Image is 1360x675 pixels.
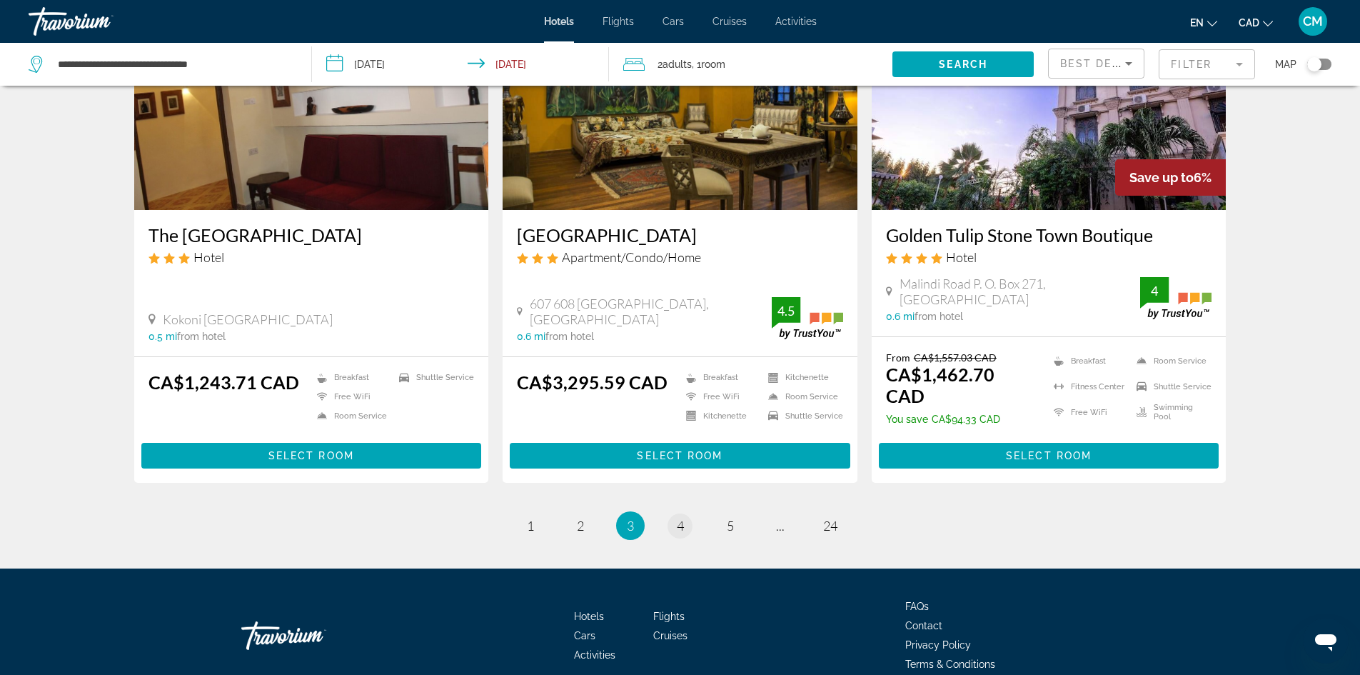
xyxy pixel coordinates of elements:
span: Malindi Road P. O. Box 271, [GEOGRAPHIC_DATA] [900,276,1141,307]
span: ... [776,518,785,534]
button: Select Room [510,443,850,469]
a: Cruises [712,16,747,27]
a: Privacy Policy [905,639,971,651]
span: 0.5 mi [148,331,177,342]
span: From [886,351,910,364]
span: Hotel [193,249,224,265]
span: Terms & Conditions [905,659,995,670]
li: Breakfast [1047,351,1129,370]
a: Flights [603,16,634,27]
li: Shuttle Service [761,410,843,422]
li: Fitness Center [1047,377,1129,396]
span: Adults [663,59,692,70]
a: Activities [775,16,817,27]
span: Cars [574,630,595,641]
span: 607 608 [GEOGRAPHIC_DATA], [GEOGRAPHIC_DATA] [530,296,772,327]
a: FAQs [905,601,929,612]
span: 1 [527,518,534,534]
li: Room Service [310,410,392,422]
span: 0.6 mi [517,331,545,342]
a: Travorium [29,3,171,40]
button: User Menu [1294,6,1331,36]
h3: The [GEOGRAPHIC_DATA] [148,224,475,246]
span: Best Deals [1060,58,1134,69]
span: Search [939,59,987,70]
div: 3 star Hotel [148,249,475,265]
a: Golden Tulip Stone Town Boutique [886,224,1212,246]
span: from hotel [177,331,226,342]
span: Apartment/Condo/Home [562,249,701,265]
span: Select Room [268,450,354,461]
span: Room [701,59,725,70]
li: Breakfast [679,371,761,384]
span: from hotel [545,331,594,342]
span: en [1190,17,1204,29]
button: Change currency [1239,12,1273,33]
button: Select Room [141,443,482,469]
li: Breakfast [310,371,392,384]
div: 3 star Apartment [517,249,843,265]
a: Contact [905,620,942,631]
span: 2 [577,518,584,534]
ins: CA$1,462.70 CAD [886,364,994,406]
button: Check-in date: Jun 22, 2026 Check-out date: Jul 6, 2026 [312,43,610,86]
a: Hotels [544,16,574,27]
a: Select Room [141,446,482,462]
span: 5 [727,518,734,534]
span: Map [1275,54,1296,74]
li: Swimming Pool [1129,403,1212,421]
img: trustyou-badge.svg [1140,277,1212,319]
span: CAD [1239,17,1259,29]
span: 0.6 mi [886,311,915,322]
ins: CA$3,295.59 CAD [517,371,668,393]
span: Save up to [1129,170,1194,185]
li: Room Service [761,391,843,403]
button: Change language [1190,12,1217,33]
div: 6% [1115,159,1226,196]
li: Free WiFi [1047,403,1129,421]
span: Hotel [946,249,977,265]
mat-select: Sort by [1060,55,1132,72]
span: , 1 [692,54,725,74]
a: Flights [653,611,685,622]
div: 4 star Hotel [886,249,1212,265]
div: 4 [1140,282,1169,299]
button: Select Room [879,443,1219,469]
span: 2 [658,54,692,74]
button: Filter [1159,49,1255,80]
iframe: Button to launch messaging window [1303,618,1349,664]
span: You save [886,414,928,425]
li: Room Service [1129,351,1212,370]
button: Toggle map [1296,58,1331,71]
a: Cars [663,16,684,27]
a: Select Room [510,446,850,462]
span: 3 [627,518,634,534]
a: Activities [574,649,615,661]
span: Kokoni [GEOGRAPHIC_DATA] [163,311,333,327]
a: Travorium [241,614,384,657]
span: from hotel [915,311,963,322]
span: Cruises [653,630,687,641]
span: 4 [677,518,684,534]
li: Shuttle Service [1129,377,1212,396]
li: Shuttle Service [392,371,474,384]
button: Search [892,51,1034,77]
a: Hotels [574,611,604,622]
a: Select Room [879,446,1219,462]
nav: Pagination [134,511,1226,540]
li: Kitchenette [761,371,843,384]
img: trustyou-badge.svg [772,297,843,339]
del: CA$1,557.03 CAD [914,351,997,364]
a: [GEOGRAPHIC_DATA] [517,224,843,246]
